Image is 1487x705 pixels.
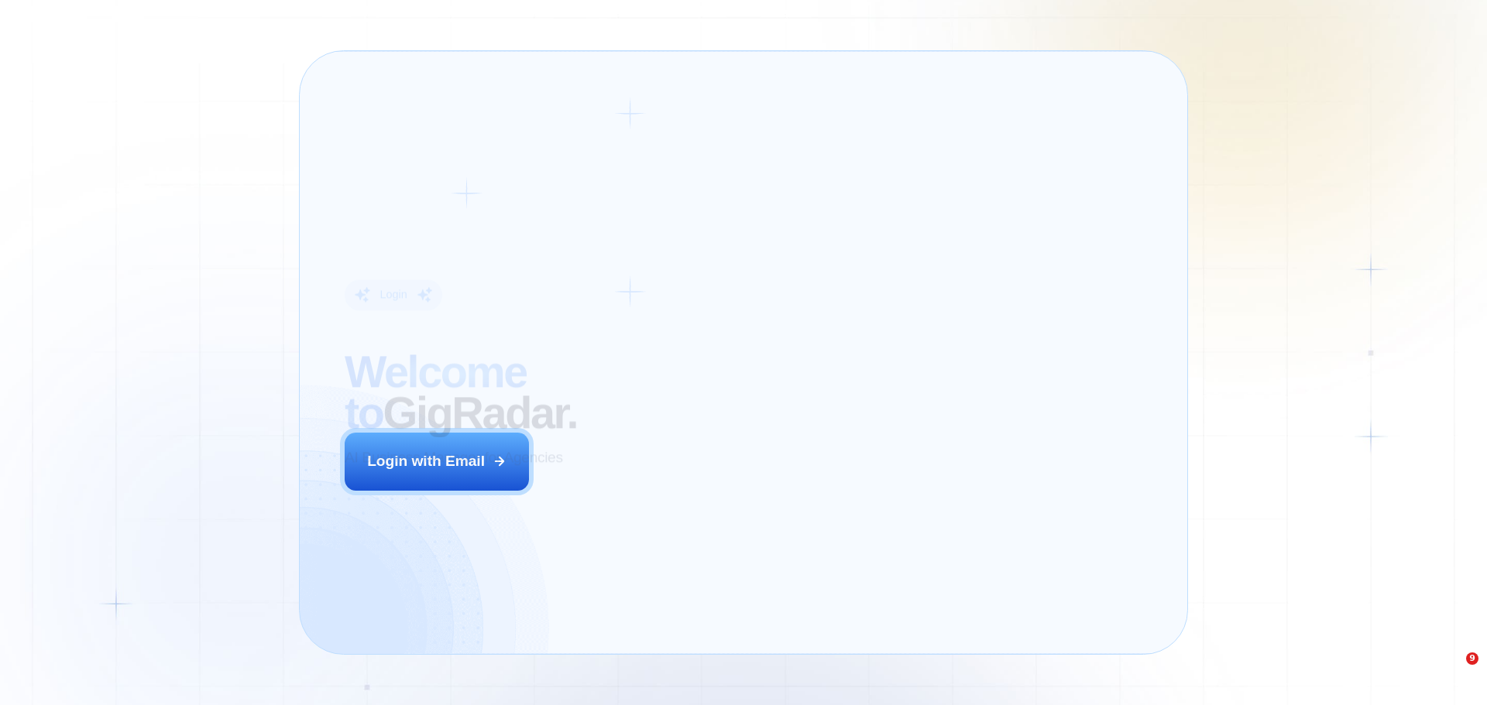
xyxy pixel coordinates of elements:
[1434,652,1472,690] iframe: Intercom live chat
[380,288,407,303] div: Login
[345,448,563,468] p: AI Business Manager for Agencies
[1466,652,1478,665] span: 9
[345,347,527,437] span: Welcome to
[345,351,725,433] h2: ‍ GigRadar.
